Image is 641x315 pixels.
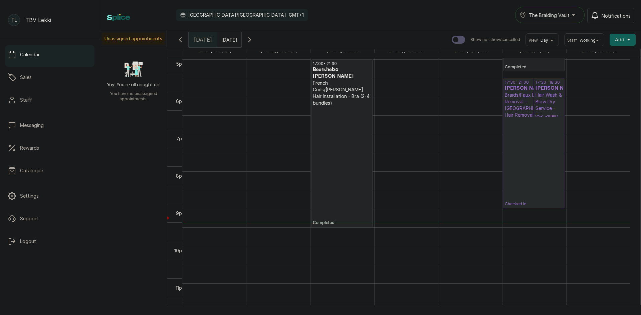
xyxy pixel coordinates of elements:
[515,7,585,23] button: The Braiding Vault
[289,12,304,18] p: GMT+1
[5,209,94,228] a: Support
[259,49,298,58] span: Team Wonderful
[175,210,187,217] div: 9pm
[20,51,40,58] p: Calendar
[602,12,631,19] span: Notifications
[20,145,39,151] p: Rewards
[536,92,563,118] p: Hair Wash & Blow Dry Service - Relaxed hair
[102,33,165,45] p: Unassigned appointments
[189,32,217,47] div: [DATE]
[5,116,94,135] a: Messaging
[174,284,187,291] div: 11pm
[610,34,636,46] button: Add
[5,45,94,64] a: Calendar
[541,38,548,43] span: Day
[528,38,538,43] span: View
[505,85,563,92] h3: [PERSON_NAME]
[5,187,94,205] a: Settings
[580,38,596,43] span: Working
[325,49,360,58] span: Team Amazing
[104,91,163,102] p: You have no unassigned appointments.
[188,12,286,18] p: [GEOGRAPHIC_DATA]/[GEOGRAPHIC_DATA]
[587,8,634,23] button: Notifications
[5,68,94,87] a: Sales
[505,118,563,207] p: Checked In
[452,49,488,58] span: Team Fabulous
[567,38,577,43] span: Staff
[175,172,187,179] div: 8pm
[175,60,187,67] div: 5pm
[518,49,551,58] span: Team Radiant
[5,161,94,180] a: Catalogue
[107,82,161,88] h2: Yay! You’re all caught up!
[20,97,32,103] p: Staff
[20,167,43,174] p: Catalogue
[313,66,371,80] h3: Beersheba [PERSON_NAME]
[313,80,371,106] p: French Curls/[PERSON_NAME] Hair Installation - Bra (2-4 bundles)
[20,193,39,199] p: Settings
[536,80,563,85] p: 17:30 - 18:30
[313,61,371,66] p: 17:00 - 21:30
[567,38,601,43] button: StaffWorking
[175,98,187,105] div: 6pm
[20,122,44,129] p: Messaging
[5,91,94,109] a: Staff
[505,92,563,118] p: Braids/Faux Locs/Twist Removal - [GEOGRAPHIC_DATA] Hair Removal (XS-Small)
[528,38,556,43] button: ViewDay
[173,247,187,254] div: 10pm
[175,135,187,142] div: 7pm
[313,106,371,225] p: Completed
[529,12,570,19] span: The Braiding Vault
[470,37,520,42] p: Show no-show/cancelled
[25,16,51,24] p: TBV Lekki
[194,36,212,44] span: [DATE]
[196,49,232,58] span: Team Beautiful
[536,85,563,92] h3: [PERSON_NAME]
[505,80,563,85] p: 17:30 - 21:00
[20,215,38,222] p: Support
[580,49,616,58] span: Team Excellent
[615,36,624,43] span: Add
[20,74,32,81] p: Sales
[5,139,94,157] a: Rewards
[11,17,17,23] p: TL
[387,49,425,58] span: Team Gorgeous
[5,232,94,251] button: Logout
[20,238,36,245] p: Logout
